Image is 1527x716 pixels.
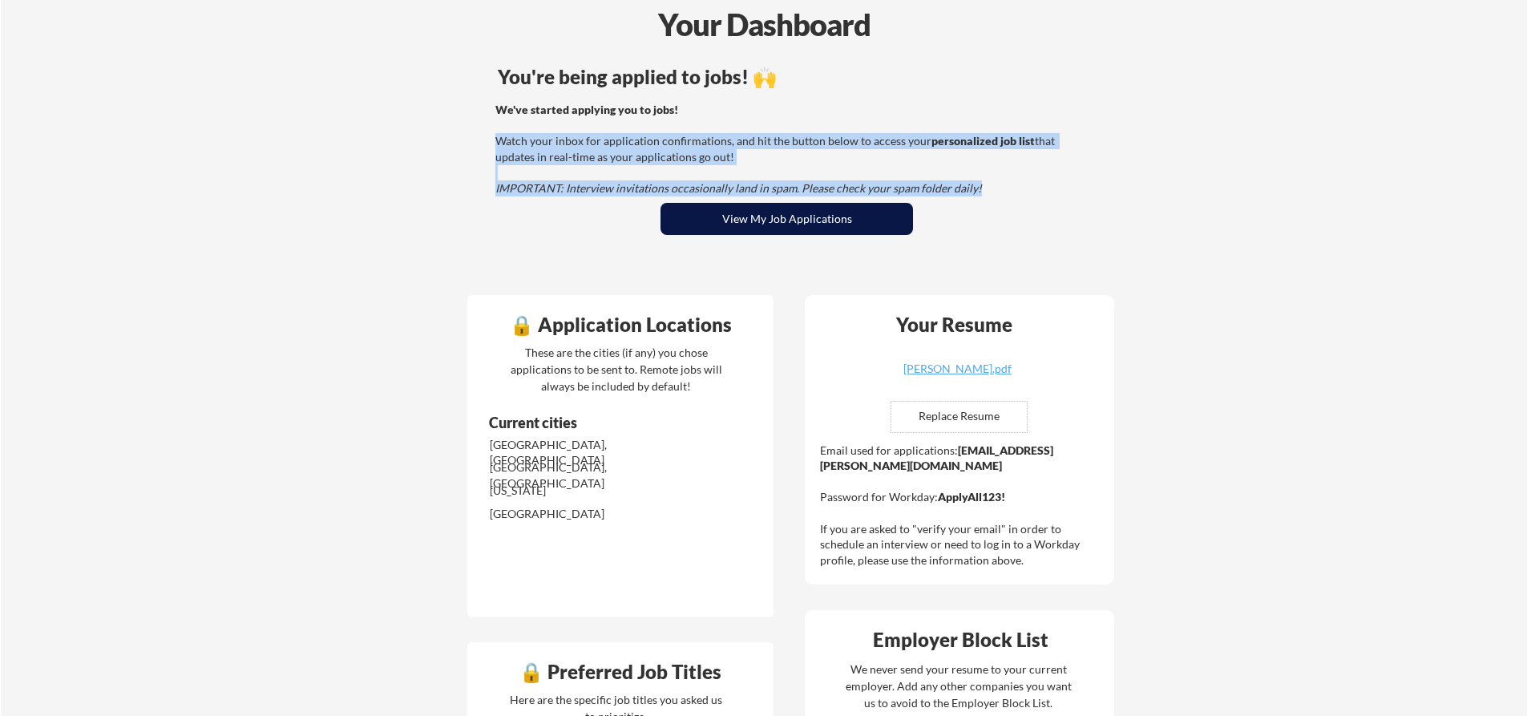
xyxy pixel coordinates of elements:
a: [PERSON_NAME].pdf [862,363,1052,388]
div: Your Dashboard [2,2,1527,47]
em: IMPORTANT: Interview invitations occasionally land in spam. Please check your spam folder daily! [495,181,982,195]
div: Current cities [489,415,711,430]
strong: ApplyAll123! [938,490,1005,504]
div: Watch your inbox for application confirmations, and hit the button below to access your that upda... [495,102,1073,196]
button: View My Job Applications [660,203,913,235]
div: Your Resume [875,315,1033,334]
div: Employer Block List [811,630,1109,649]
strong: personalized job list [931,134,1035,148]
div: [GEOGRAPHIC_DATA], [GEOGRAPHIC_DATA] [490,437,659,468]
div: We never send your resume to your current employer. Add any other companies you want us to avoid ... [844,661,1073,711]
strong: We've started applying you to jobs! [495,103,678,116]
div: Email used for applications: Password for Workday: If you are asked to "verify your email" in ord... [820,443,1103,568]
div: [GEOGRAPHIC_DATA], [GEOGRAPHIC_DATA] [490,459,659,491]
div: You're being applied to jobs! 🙌 [498,67,1076,87]
div: [US_STATE] [490,483,659,499]
div: These are the cities (if any) you chose applications to be sent to. Remote jobs will always be in... [506,344,726,394]
div: [GEOGRAPHIC_DATA] [490,506,659,522]
div: [PERSON_NAME].pdf [862,363,1052,374]
div: 🔒 Preferred Job Titles [471,662,770,682]
div: 🔒 Application Locations [471,315,770,334]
